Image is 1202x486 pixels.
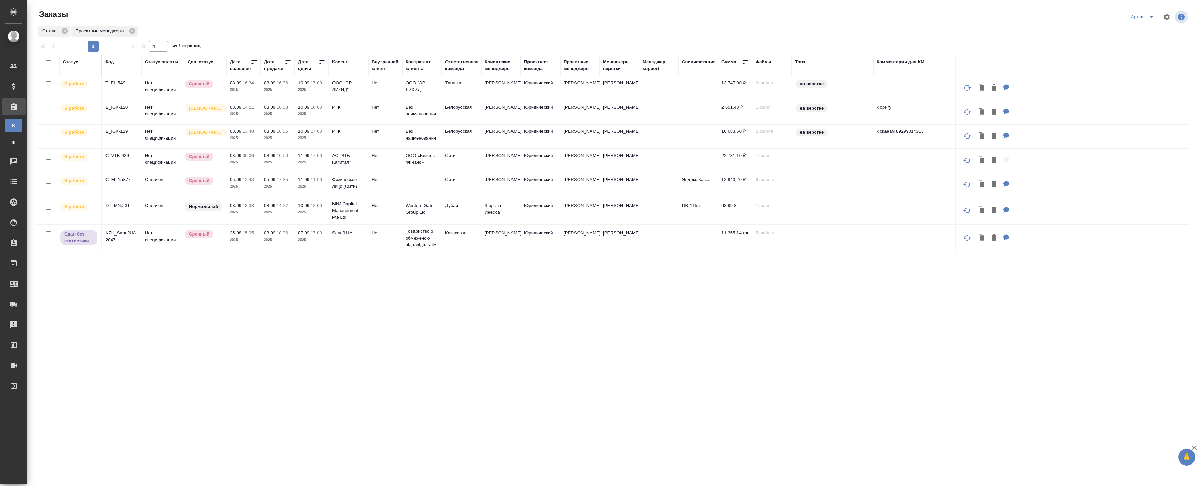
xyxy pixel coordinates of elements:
[189,231,209,238] p: Срочный
[959,104,975,120] button: Обновить
[406,152,438,166] p: ООО «Бизнес-Финанс»
[521,149,560,173] td: Юридический
[332,152,365,166] p: АО "ВТБ Капитал"
[975,204,988,217] button: Клонировать
[311,80,322,85] p: 17:00
[264,59,285,72] div: Дата продажи
[277,203,288,208] p: 14:27
[64,81,84,87] p: В работе
[230,237,257,243] p: 2025
[311,230,322,236] p: 17:00
[718,76,752,100] td: 13 747,00 ₽
[718,100,752,124] td: 2 601,48 ₽
[975,231,988,245] button: Клонировать
[718,226,752,250] td: 11 355,14 грн.
[975,153,988,167] button: Клонировать
[230,59,251,72] div: Дата создания
[603,80,636,86] p: [PERSON_NAME]
[298,183,325,190] p: 2025
[481,100,521,124] td: [PERSON_NAME]
[172,42,201,52] span: из 1 страниц
[105,202,138,209] p: DT_MNJ-31
[243,153,254,158] p: 09:06
[311,153,322,158] p: 17:00
[442,199,481,223] td: Дубай
[1158,9,1175,25] span: Настроить таблицу
[975,178,988,192] button: Клонировать
[1000,129,1013,143] button: Для КМ: к сканам 89299014313
[372,59,399,72] div: Внутренний клиент
[756,176,788,183] p: 6 файлов
[142,226,184,250] td: Нет спецификации
[560,149,600,173] td: [PERSON_NAME]
[521,125,560,148] td: Юридический
[298,129,311,134] p: 10.09,
[988,129,1000,143] button: Удалить
[756,59,771,65] div: Файлы
[988,105,1000,119] button: Удалить
[442,149,481,173] td: Сити
[60,176,98,185] div: Выставляет ПМ после принятия заказа от КМа
[718,149,752,173] td: 22 731,10 ₽
[264,80,277,85] p: 08.09,
[189,177,209,184] p: Срочный
[145,59,178,65] div: Статус оплаты
[71,26,138,37] div: Проектные менеджеры
[521,199,560,223] td: Юридический
[230,111,257,117] p: 2025
[230,183,257,190] p: 2025
[975,81,988,95] button: Клонировать
[230,209,257,216] p: 2025
[332,104,365,111] p: ИГК
[298,153,311,158] p: 11.09,
[679,173,718,197] td: Яндекс.Касса
[988,178,1000,192] button: Удалить
[243,203,254,208] p: 13:38
[877,128,952,135] p: к сканам 89299014313
[264,153,277,158] p: 08.09,
[60,104,98,113] div: Выставляет ПМ после принятия заказа от КМа
[277,230,288,236] p: 10:36
[189,129,223,136] p: [DEMOGRAPHIC_DATA]
[372,128,399,135] p: Нет
[959,128,975,144] button: Обновить
[264,104,277,110] p: 08.09,
[718,125,752,148] td: 10 683,60 ₽
[76,28,127,34] p: Проектные менеджеры
[105,176,138,183] p: C_FL-15877
[560,100,600,124] td: [PERSON_NAME]
[959,202,975,218] button: Обновить
[521,76,560,100] td: Юридический
[406,59,438,72] div: Контрагент клиента
[1178,449,1195,466] button: 🙏
[442,76,481,100] td: Таганка
[184,128,223,137] div: Выставляется автоматически для первых 3 заказов нового контактного лица. Особое внимание
[372,152,399,159] p: Нет
[264,135,291,142] p: 2025
[243,177,254,182] p: 12:43
[64,231,93,244] p: Сдан без статистики
[42,28,59,34] p: Статус
[243,230,254,236] p: 15:05
[64,203,84,210] p: В работе
[142,76,184,100] td: Нет спецификации
[1175,11,1189,23] span: Посмотреть информацию
[795,59,805,65] div: Тэги
[264,177,277,182] p: 05.09,
[184,202,223,211] div: Статус по умолчанию для стандартных заказов
[189,105,223,112] p: [DEMOGRAPHIC_DATA]
[264,183,291,190] p: 2025
[189,81,209,87] p: Срочный
[988,81,1000,95] button: Удалить
[60,202,98,211] div: Выставляет ПМ после принятия заказа от КМа
[332,200,365,221] p: MNJ Capital Management Pte Ltd
[264,209,291,216] p: 2025
[277,153,288,158] p: 10:50
[445,59,479,72] div: Ответственная команда
[521,173,560,197] td: Юридический
[603,152,636,159] p: [PERSON_NAME]
[230,80,243,85] p: 08.09,
[481,199,521,223] td: Шорова Инесса
[877,104,952,111] p: к оригу
[60,230,98,246] div: Выставляет ПМ, когда заказ сдан КМу, но начисления еще не проведены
